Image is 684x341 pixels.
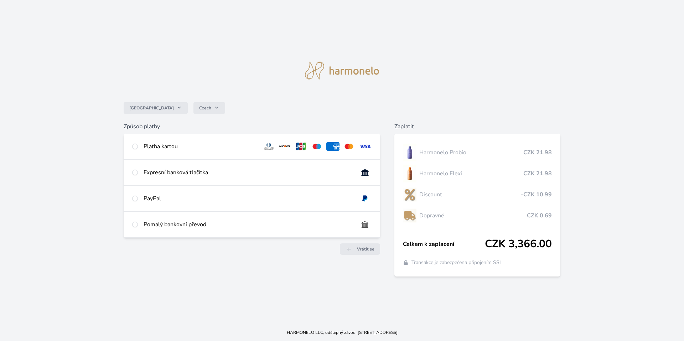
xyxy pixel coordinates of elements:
[305,62,379,79] img: logo.svg
[485,238,552,250] span: CZK 3,366.00
[394,122,561,131] h6: Zaplatit
[403,240,485,248] span: Celkem k zaplacení
[310,142,323,151] img: maestro.svg
[340,243,380,255] a: Vrátit se
[403,207,416,224] img: delivery-lo.png
[193,102,225,114] button: Czech
[124,102,188,114] button: [GEOGRAPHIC_DATA]
[278,142,291,151] img: discover.svg
[144,194,353,203] div: PayPal
[262,142,275,151] img: diners.svg
[419,211,527,220] span: Dopravné
[419,169,524,178] span: Harmonelo Flexi
[358,168,372,177] img: onlineBanking_CZ.svg
[411,259,502,266] span: Transakce je zabezpečena připojením SSL
[523,148,552,157] span: CZK 21.98
[144,142,257,151] div: Platba kartou
[403,144,416,161] img: CLEAN_PROBIO_se_stinem_x-lo.jpg
[199,105,211,111] span: Czech
[521,190,552,199] span: -CZK 10.99
[523,169,552,178] span: CZK 21.98
[124,122,380,131] h6: Způsob platby
[144,168,353,177] div: Expresní banková tlačítka
[294,142,307,151] img: jcb.svg
[326,142,340,151] img: amex.svg
[419,190,521,199] span: Discount
[144,220,353,229] div: Pomalý bankovní převod
[358,194,372,203] img: paypal.svg
[358,220,372,229] img: bankTransfer_IBAN.svg
[403,186,416,203] img: discount-lo.png
[358,142,372,151] img: visa.svg
[357,246,374,252] span: Vrátit se
[527,211,552,220] span: CZK 0.69
[419,148,524,157] span: Harmonelo Probio
[129,105,174,111] span: [GEOGRAPHIC_DATA]
[403,165,416,182] img: CLEAN_FLEXI_se_stinem_x-hi_(1)-lo.jpg
[342,142,356,151] img: mc.svg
